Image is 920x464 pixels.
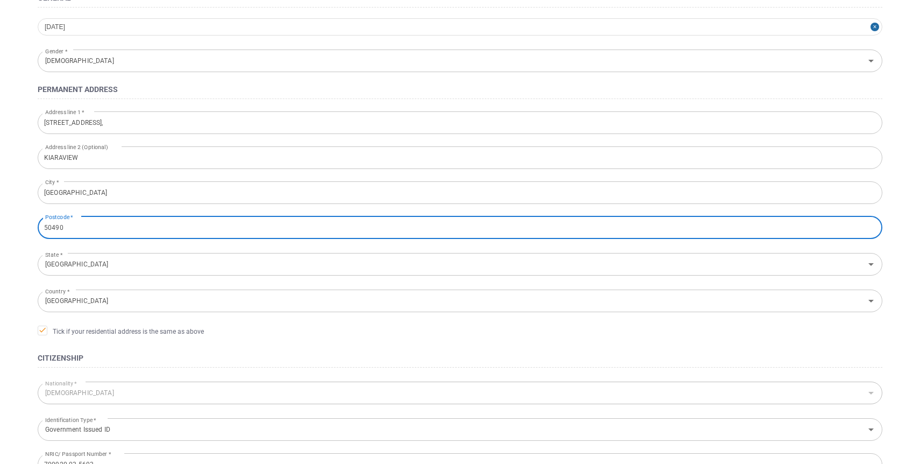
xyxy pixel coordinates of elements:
label: Address line 1 * [45,108,84,116]
label: Address line 2 (Optional) [45,143,108,151]
button: Open [864,293,879,308]
label: NRIC/ Passport Number * [45,450,111,458]
label: Postcode * [45,213,73,221]
label: Identification Type * [45,413,96,427]
label: Gender * [45,44,67,58]
button: Open [864,257,879,272]
label: City * [45,178,59,186]
label: Nationality * [45,376,77,390]
button: Open [864,53,879,68]
button: Open [864,422,879,437]
label: State * [45,248,62,262]
input: Date Of Birth * [38,18,882,36]
button: Close [871,18,882,36]
span: Tick if your residential address is the same as above [38,326,204,336]
label: Country * [45,284,69,298]
h4: Permanent Address [38,83,882,96]
h4: Citizenship [38,351,882,364]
